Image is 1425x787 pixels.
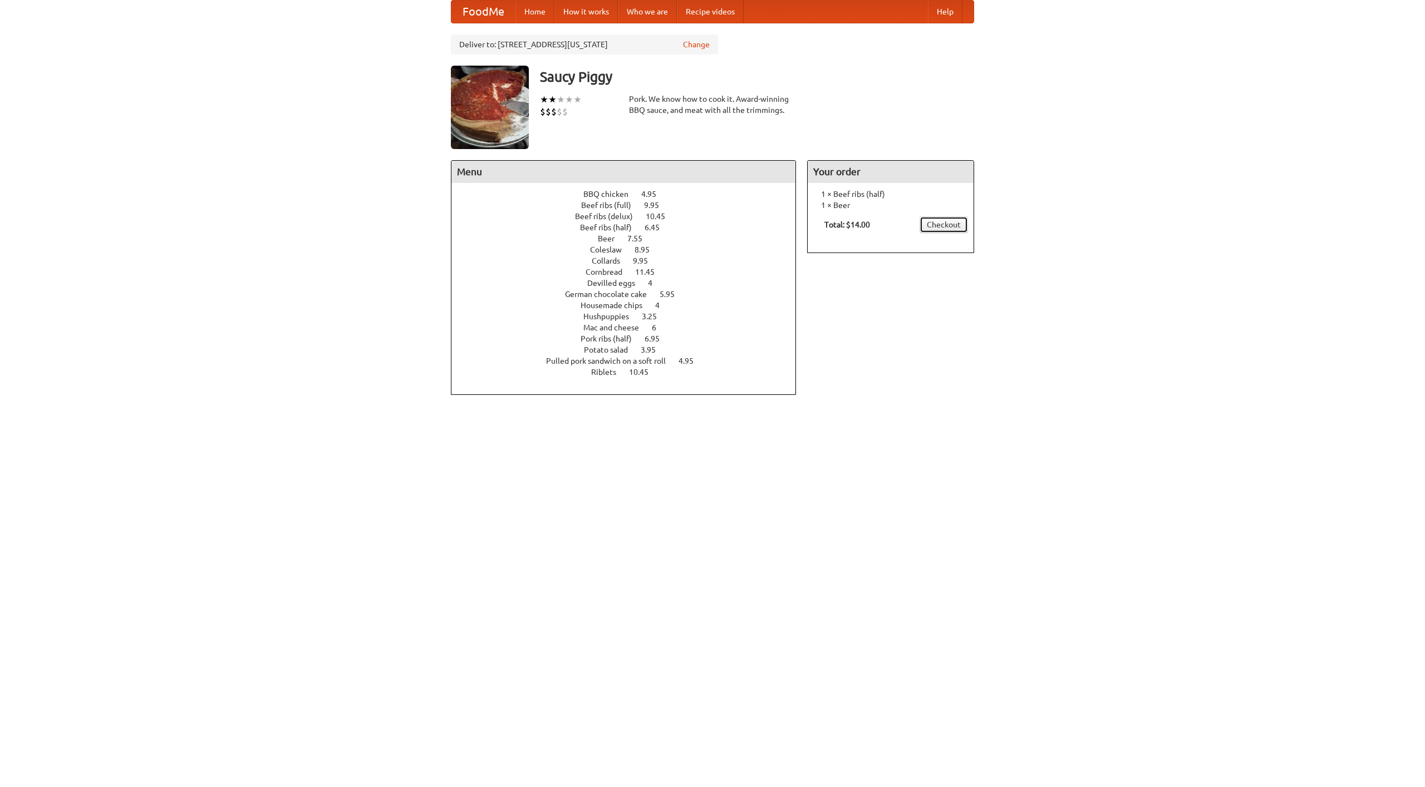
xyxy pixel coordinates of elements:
span: Pulled pork sandwich on a soft roll [546,357,677,365]
span: Potato salad [584,345,639,354]
a: Mac and cheese 6 [583,323,677,332]
a: Hushpuppies 3.25 [583,312,677,321]
span: Beef ribs (delux) [575,212,644,221]
a: Home [515,1,554,23]
span: Beer [598,234,626,243]
h4: Your order [808,161,974,183]
span: Hushpuppies [583,312,640,321]
a: Devilled eggs 4 [587,279,673,288]
a: Beer 7.55 [598,234,663,243]
span: 4.95 [679,357,705,365]
li: $ [551,106,557,118]
span: 6 [652,323,667,332]
a: Coleslaw 8.95 [590,245,670,254]
span: 8.95 [635,245,661,254]
a: Potato salad 3.95 [584,345,676,354]
a: Who we are [618,1,677,23]
a: Pork ribs (half) 6.95 [581,334,680,343]
span: 9.95 [644,201,670,210]
a: Beef ribs (half) 6.45 [580,223,680,232]
h4: Menu [451,161,795,183]
span: 4 [648,279,664,288]
span: Collards [592,256,631,265]
span: Riblets [591,368,627,377]
span: Coleslaw [590,245,633,254]
li: $ [546,106,551,118]
span: Pork ribs (half) [581,334,643,343]
a: Cornbread 11.45 [586,268,675,276]
a: Checkout [920,216,968,233]
a: German chocolate cake 5.95 [565,290,695,299]
span: BBQ chicken [583,190,640,199]
a: Help [928,1,962,23]
span: 6.45 [645,223,671,232]
span: 7.55 [627,234,653,243]
span: 3.95 [641,345,667,354]
a: Pulled pork sandwich on a soft roll 4.95 [546,357,714,365]
span: Mac and cheese [583,323,650,332]
span: 5.95 [660,290,686,299]
h3: Saucy Piggy [540,66,974,88]
a: Change [683,39,710,50]
a: FoodMe [451,1,515,23]
span: 4 [655,301,671,310]
img: angular.jpg [451,66,529,149]
li: $ [540,106,546,118]
span: 4.95 [641,190,667,199]
div: Pork. We know how to cook it. Award-winning BBQ sauce, and meat with all the trimmings. [629,93,796,116]
li: $ [557,106,562,118]
a: Housemade chips 4 [581,301,680,310]
span: 6.95 [645,334,671,343]
li: ★ [573,93,582,106]
a: Beef ribs (delux) 10.45 [575,212,686,221]
span: Beef ribs (half) [580,223,643,232]
li: ★ [565,93,573,106]
span: German chocolate cake [565,290,658,299]
span: 9.95 [633,256,659,265]
span: 3.25 [642,312,668,321]
li: 1 × Beer [813,200,968,211]
span: Housemade chips [581,301,653,310]
a: BBQ chicken 4.95 [583,190,677,199]
a: Beef ribs (full) 9.95 [581,201,680,210]
a: How it works [554,1,618,23]
li: ★ [540,93,548,106]
a: Collards 9.95 [592,256,669,265]
li: ★ [548,93,557,106]
li: 1 × Beef ribs (half) [813,189,968,200]
span: Cornbread [586,268,633,276]
span: Beef ribs (full) [581,201,642,210]
li: $ [562,106,568,118]
a: Riblets 10.45 [591,368,669,377]
span: 10.45 [629,368,660,377]
span: Devilled eggs [587,279,646,288]
a: Recipe videos [677,1,744,23]
span: 11.45 [635,268,666,276]
span: 10.45 [646,212,676,221]
li: ★ [557,93,565,106]
div: Deliver to: [STREET_ADDRESS][US_STATE] [451,34,718,55]
b: Total: $14.00 [824,220,870,229]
